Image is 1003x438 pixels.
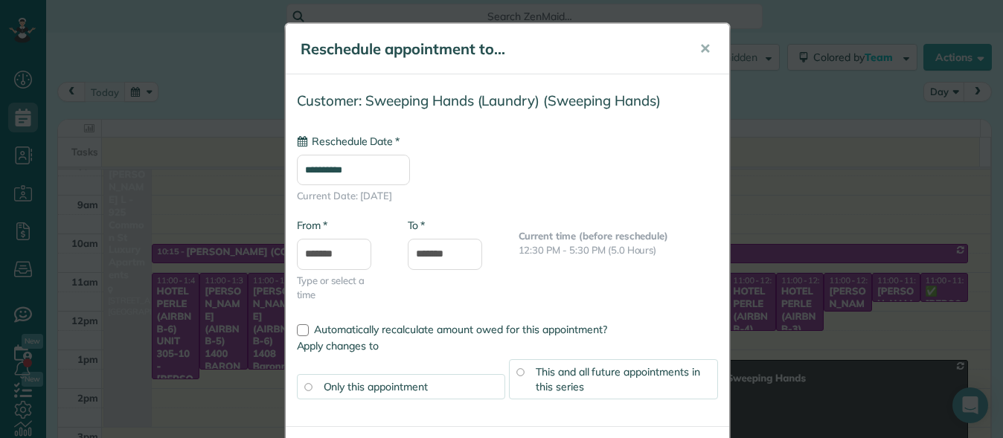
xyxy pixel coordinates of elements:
[297,134,400,149] label: Reschedule Date
[519,230,669,242] b: Current time (before reschedule)
[297,189,718,203] span: Current Date: [DATE]
[536,365,700,393] span: This and all future appointments in this series
[301,39,679,59] h5: Reschedule appointment to...
[297,338,718,353] label: Apply changes to
[699,40,711,57] span: ✕
[297,93,718,109] h4: Customer: Sweeping Hands (Laundry) (Sweeping Hands)
[297,218,327,233] label: From
[304,383,312,390] input: Only this appointment
[408,218,425,233] label: To
[324,380,428,393] span: Only this appointment
[519,243,718,257] p: 12:30 PM - 5:30 PM (5.0 Hours)
[297,274,385,302] span: Type or select a time
[314,323,607,336] span: Automatically recalculate amount owed for this appointment?
[516,368,524,376] input: This and all future appointments in this series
